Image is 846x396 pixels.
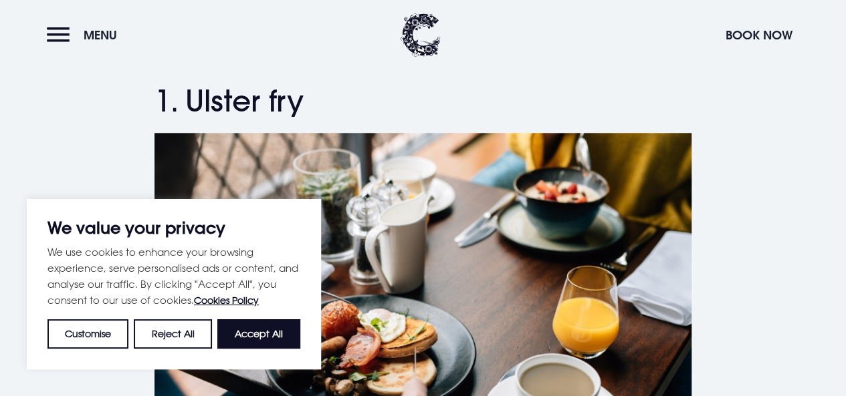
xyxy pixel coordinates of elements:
[719,21,799,49] button: Book Now
[47,244,300,309] p: We use cookies to enhance your browsing experience, serve personalised ads or content, and analys...
[47,319,128,349] button: Customise
[154,83,692,119] h2: 1. Ulster fry
[47,220,300,236] p: We value your privacy
[194,294,259,306] a: Cookies Policy
[27,199,321,369] div: We value your privacy
[401,13,441,57] img: Clandeboye Lodge
[84,27,117,43] span: Menu
[217,319,300,349] button: Accept All
[47,21,124,49] button: Menu
[134,319,211,349] button: Reject All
